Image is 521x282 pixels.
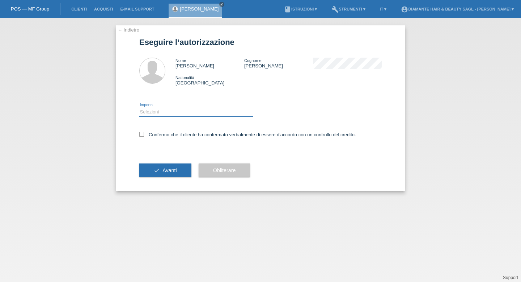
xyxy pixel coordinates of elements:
[139,132,356,137] label: Confermo che il cliente ha confermato verbalmente di essere d'accordo con un controllo del credito.
[199,163,250,177] button: Obliterare
[376,7,390,11] a: IT ▾
[162,167,177,173] span: Avanti
[68,7,90,11] a: Clienti
[503,275,518,280] a: Support
[11,6,49,12] a: POS — MF Group
[175,58,186,63] span: Nome
[220,3,224,6] i: close
[175,58,244,69] div: [PERSON_NAME]
[118,27,139,33] a: ← Indietro
[328,7,369,11] a: buildStrumenti ▾
[139,38,382,47] h1: Eseguire l’autorizzazione
[244,58,262,63] span: Cognome
[180,6,219,12] a: [PERSON_NAME]
[117,7,158,11] a: E-mail Support
[284,6,291,13] i: book
[280,7,321,11] a: bookIstruzioni ▾
[90,7,117,11] a: Acquisti
[175,75,244,86] div: [GEOGRAPHIC_DATA]
[213,167,236,173] span: Obliterare
[175,75,194,80] span: Nationalità
[401,6,408,13] i: account_circle
[331,6,339,13] i: build
[139,163,191,177] button: check Avanti
[244,58,313,69] div: [PERSON_NAME]
[219,2,224,7] a: close
[154,167,160,173] i: check
[397,7,517,11] a: account_circleDIAMANTE HAIR & BEAUTY SAGL - [PERSON_NAME] ▾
